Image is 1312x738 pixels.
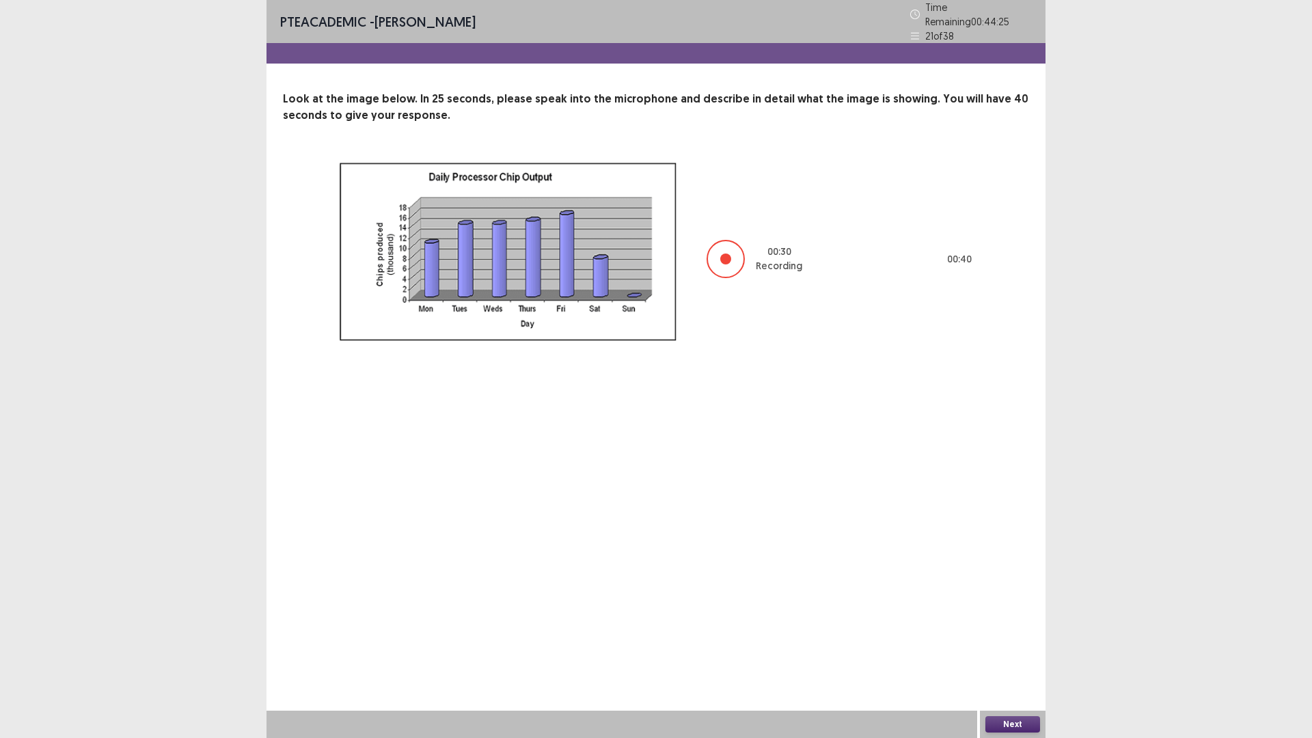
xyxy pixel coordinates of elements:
p: Recording [756,259,802,273]
p: 21 of 38 [925,29,954,43]
p: 00 : 40 [947,252,972,266]
img: image-description [338,156,679,344]
p: 00 : 30 [767,245,791,259]
button: Next [985,716,1040,733]
p: - [PERSON_NAME] [280,12,476,32]
span: PTE academic [280,13,366,30]
p: Look at the image below. In 25 seconds, please speak into the microphone and describe in detail w... [283,91,1029,124]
